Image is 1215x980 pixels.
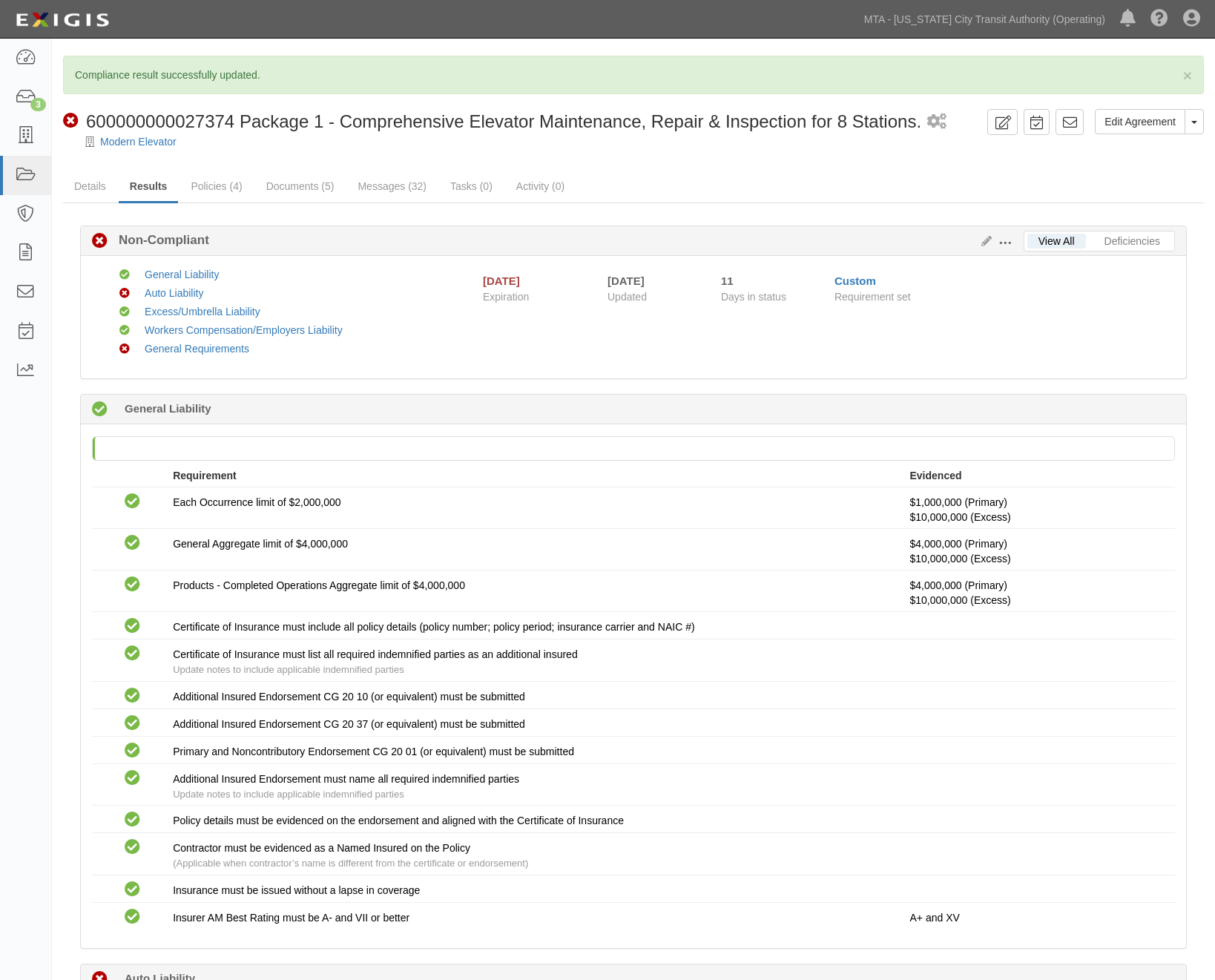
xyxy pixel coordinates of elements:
span: Days in status [721,291,786,303]
i: Help Center - Complianz [1150,10,1168,28]
i: Compliant 175 days (since 02/26/2025) [92,402,108,418]
a: Tasks (0) [439,171,504,201]
span: × [1183,67,1192,84]
span: Policy #BE017247675/NHA604050 Insurer: National Union Fire Ins Co Pittsburgh PA [909,511,1010,523]
div: 600000000027374 Package 1 - Comprehensive Elevator Maintenance, Repair & Inspection for 8 Stations. [63,109,921,134]
span: Products - Completed Operations Aggregate limit of $4,000,000 [173,579,465,591]
p: $1,000,000 (Primary) [909,495,1164,524]
span: (Applicable when contractor’s name is different from the certificate or endorsement) [173,858,528,869]
i: Compliant [125,882,140,898]
i: Non-Compliant [119,344,130,355]
div: [DATE] [483,273,520,289]
a: General Requirements [145,343,249,355]
div: 3 [30,98,46,111]
div: [DATE] [607,273,699,289]
i: Non-Compliant [63,114,79,129]
p: Compliance result successfully updated. [75,68,1192,82]
i: 1 scheduled workflow [927,114,946,130]
span: Contractor must be evidenced as a Named Insured on the Policy [173,842,470,854]
span: Each Occurrence limit of $2,000,000 [173,496,340,508]
a: Deficiencies [1093,234,1171,249]
p: A+ and XV [909,910,1164,925]
i: Compliant [119,270,130,280]
a: Edit Results [975,235,992,247]
a: Activity (0) [505,171,576,201]
span: Certificate of Insurance must list all required indemnified parties as an additional insured [173,648,578,660]
strong: Evidenced [909,470,961,481]
a: Messages (32) [346,171,438,201]
a: View All [1027,234,1086,249]
div: Since 08/09/2025 [721,273,823,289]
span: General Aggregate limit of $4,000,000 [173,538,348,550]
i: Compliant [125,577,140,593]
span: Primary and Noncontributory Endorsement CG 20 01 (or equivalent) must be submitted [173,746,574,757]
i: Compliant [125,494,140,510]
i: Compliant [125,910,140,925]
button: Close [1183,68,1192,83]
i: Compliant [119,326,130,336]
span: Updated [607,291,647,303]
i: Compliant [125,812,140,828]
a: Excess/Umbrella Liability [145,306,260,318]
i: Compliant [125,771,140,786]
span: Insurer AM Best Rating must be A- and VII or better [173,912,409,924]
a: Auto Liability [145,287,203,299]
b: Non-Compliant [108,231,209,249]
i: Non-Compliant [92,234,108,249]
b: General Liability [125,401,211,416]
a: Modern Elevator [100,136,177,148]
a: Custom [834,274,876,287]
img: Logo [11,7,113,33]
i: Compliant [125,688,140,704]
span: Insurance must be issued without a lapse in coverage [173,884,420,896]
i: Compliant [119,307,130,318]
strong: Requirement [173,470,237,481]
span: Update notes to include applicable indemnified parties [173,789,404,800]
i: Non-Compliant [119,289,130,299]
span: Policy #BE017247675/NHA604050 Insurer: National Union Fire Ins Co Pittsburgh PA [909,553,1010,565]
a: Policies (4) [180,171,253,201]
a: Documents (5) [255,171,346,201]
span: Policy details must be evidenced on the endorsement and aligned with the Certificate of Insurance [173,815,624,826]
i: Compliant [125,840,140,855]
a: MTA - [US_STATE] City Transit Authority (Operating) [857,4,1113,34]
a: Edit Agreement [1095,109,1185,134]
span: Expiration [483,289,596,304]
span: 600000000027374 Package 1 - Comprehensive Elevator Maintenance, Repair & Inspection for 8 Stations. [86,111,921,131]
span: Update notes to include applicable indemnified parties [173,664,404,675]
span: Policy #BE017247675/NHA604050 Insurer: National Union Fire Ins Co Pittsburgh PA [909,594,1010,606]
a: General Liability [145,269,219,280]
i: Compliant [125,619,140,634]
a: Workers Compensation/Employers Liability [145,324,343,336]
a: Results [119,171,179,203]
span: Requirement set [834,291,911,303]
a: Details [63,171,117,201]
i: Compliant [125,743,140,759]
span: Additional Insured Endorsement CG 20 37 (or equivalent) must be submitted [173,718,525,730]
i: Compliant [125,716,140,731]
i: Compliant [125,646,140,662]
i: Compliant [125,536,140,551]
span: Additional Insured Endorsement must name all required indemnified parties [173,773,519,785]
span: Additional Insured Endorsement CG 20 10 (or equivalent) must be submitted [173,691,525,703]
p: $4,000,000 (Primary) [909,536,1164,566]
span: Certificate of Insurance must include all policy details (policy number; policy period; insurance... [173,621,694,633]
p: $4,000,000 (Primary) [909,578,1164,608]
